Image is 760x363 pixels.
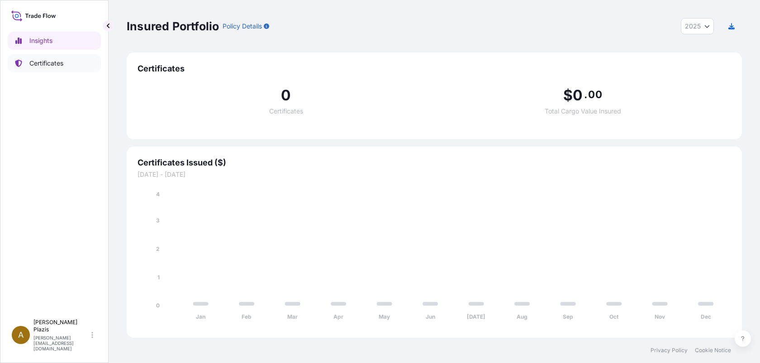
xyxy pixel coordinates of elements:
[517,313,527,320] tspan: Aug
[223,22,262,31] p: Policy Details
[573,88,583,103] span: 0
[138,170,731,179] span: [DATE] - [DATE]
[156,191,160,198] tspan: 4
[467,313,485,320] tspan: [DATE]
[685,22,701,31] span: 2025
[545,108,621,114] span: Total Cargo Value Insured
[563,313,573,320] tspan: Sep
[156,217,160,224] tspan: 3
[681,18,714,34] button: Year Selector
[701,313,711,320] tspan: Dec
[18,330,24,339] span: A
[588,91,602,98] span: 00
[33,319,90,333] p: [PERSON_NAME] Plazis
[33,335,90,351] p: [PERSON_NAME][EMAIL_ADDRESS][DOMAIN_NAME]
[138,63,731,74] span: Certificates
[269,108,303,114] span: Certificates
[651,347,688,354] a: Privacy Policy
[281,88,291,103] span: 0
[609,313,619,320] tspan: Oct
[8,54,101,72] a: Certificates
[655,313,665,320] tspan: Nov
[127,19,219,33] p: Insured Portfolio
[156,245,160,252] tspan: 2
[695,347,731,354] a: Cookie Notice
[333,313,343,320] tspan: Apr
[287,313,298,320] tspan: Mar
[156,302,160,309] tspan: 0
[8,32,101,50] a: Insights
[563,88,573,103] span: $
[584,91,587,98] span: .
[196,313,205,320] tspan: Jan
[426,313,435,320] tspan: Jun
[379,313,390,320] tspan: May
[138,157,731,168] span: Certificates Issued ($)
[29,59,63,68] p: Certificates
[242,313,252,320] tspan: Feb
[157,274,160,281] tspan: 1
[29,36,52,45] p: Insights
